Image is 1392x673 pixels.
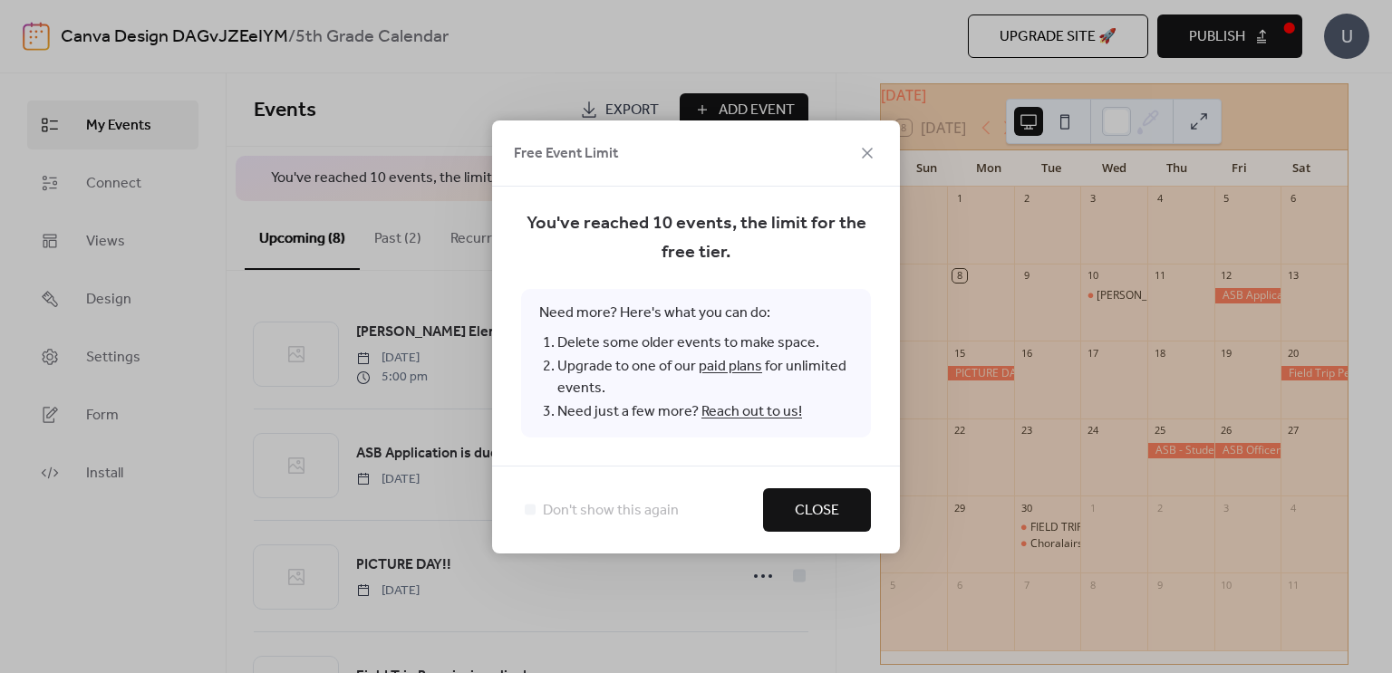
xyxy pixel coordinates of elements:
li: Delete some older events to make space. [557,332,853,355]
a: paid plans [699,352,762,380]
button: Close [763,488,871,532]
a: Reach out to us! [701,398,802,426]
li: Need just a few more? [557,400,853,424]
span: You've reached 10 events, the limit for the free tier. [521,209,871,267]
li: Upgrade to one of our for unlimited events. [557,355,853,400]
span: Don't show this again [543,500,679,522]
span: Free Event Limit [514,143,618,165]
span: Close [795,500,839,522]
span: Need more? Here's what you can do: [521,289,871,437]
